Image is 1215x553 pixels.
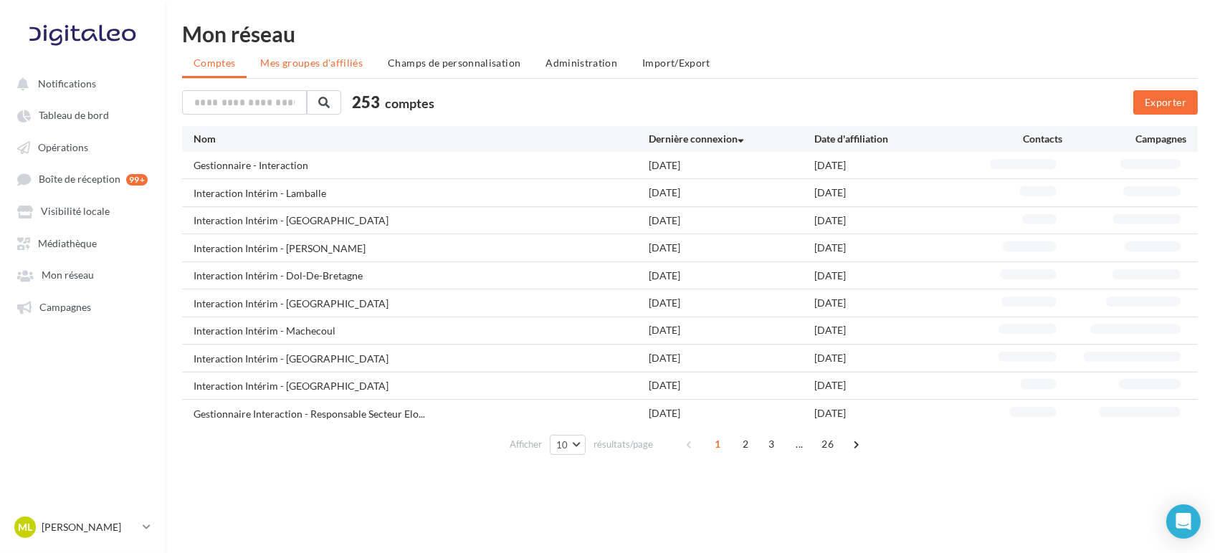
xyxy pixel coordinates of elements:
span: 26 [816,433,839,456]
span: 3 [760,433,783,456]
span: Mes groupes d'affiliés [260,57,363,69]
span: 253 [352,91,380,113]
div: [DATE] [649,351,814,365]
div: Interaction Intérim - Machecoul [194,324,335,338]
span: Opérations [38,141,88,153]
span: Import/Export [642,57,710,69]
span: Tableau de bord [39,110,109,122]
div: Interaction Intérim - Lamballe [194,186,326,201]
div: Nom [194,132,649,146]
p: [PERSON_NAME] [42,520,137,534]
div: [DATE] [814,351,980,365]
span: Médiathèque [38,237,97,249]
div: Mon réseau [182,23,1198,44]
div: [DATE] [814,186,980,200]
div: [DATE] [649,241,814,255]
div: Interaction Intérim - [GEOGRAPHIC_DATA] [194,352,389,366]
span: 10 [556,439,568,451]
div: Interaction Intérim - [GEOGRAPHIC_DATA] [194,213,389,228]
div: [DATE] [814,158,980,173]
span: ... [788,433,811,456]
div: [DATE] [649,406,814,420]
div: [DATE] [649,186,814,200]
span: ML [18,520,32,534]
div: Campagnes [1062,132,1186,146]
span: Champs de personnalisation [388,57,520,69]
div: [DATE] [649,269,814,283]
div: Dernière connexion [649,132,814,146]
span: comptes [385,95,434,111]
a: Opérations [9,134,156,160]
a: Mon réseau [9,261,156,287]
a: Médiathèque [9,230,156,256]
button: Exporter [1133,90,1198,115]
div: [DATE] [814,378,980,393]
div: Interaction Intérim - Dol-De-Bretagne [194,269,363,283]
span: Administration [545,57,617,69]
span: Boîte de réception [39,173,120,186]
div: [DATE] [649,213,814,228]
button: Notifications [9,70,151,96]
div: [DATE] [814,213,980,228]
div: Interaction Intérim - [GEOGRAPHIC_DATA] [194,297,389,311]
a: Tableau de bord [9,102,156,128]
div: [DATE] [649,378,814,393]
span: Afficher [510,438,542,451]
span: Gestionnaire Interaction - Responsable Secteur Elo... [194,407,425,421]
a: ML [PERSON_NAME] [11,514,153,541]
div: [DATE] [814,241,980,255]
div: Date d'affiliation [814,132,980,146]
div: Contacts [979,132,1062,146]
div: Interaction Intérim - [GEOGRAPHIC_DATA] [194,379,389,393]
span: 1 [706,433,729,456]
div: [DATE] [814,406,980,420]
div: Gestionnaire - Interaction [194,158,308,173]
a: Boîte de réception 99+ [9,165,156,192]
span: Mon réseau [42,269,94,282]
a: Campagnes [9,294,156,319]
div: [DATE] [814,323,980,337]
div: [DATE] [814,296,980,310]
div: Interaction Intérim - [PERSON_NAME] [194,241,366,256]
span: résultats/page [594,438,653,451]
span: Campagnes [39,301,91,313]
div: [DATE] [649,323,814,337]
span: 2 [734,433,757,456]
button: 10 [550,435,586,455]
div: [DATE] [649,158,814,173]
span: Visibilité locale [41,206,110,218]
div: Open Intercom Messenger [1166,504,1201,539]
div: [DATE] [649,296,814,310]
span: Notifications [38,77,96,90]
div: [DATE] [814,269,980,283]
a: Visibilité locale [9,198,156,223]
div: 99+ [126,174,148,186]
